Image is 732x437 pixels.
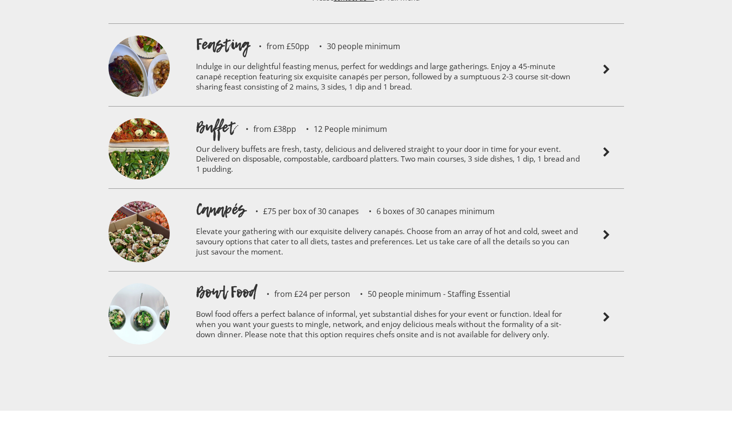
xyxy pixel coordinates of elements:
p: from £24 per person [257,290,350,298]
p: from £50pp [249,42,309,50]
p: from £38pp [236,125,296,133]
h1: Buffet [196,116,236,138]
p: Indulge in our delightful feasting menus, perfect for weddings and large gatherings. Enjoy a 45-m... [196,55,580,101]
p: Our delivery buffets are fresh, tasty, delicious and delivered straight to your door in time for ... [196,138,580,184]
h1: Canapés [196,199,246,220]
p: 6 boxes of 30 canapes minimum [359,207,495,215]
p: 50 people minimum - Staffing Essential [350,290,510,298]
p: 12 People minimum [296,125,387,133]
p: Bowl food offers a perfect balance of informal, yet substantial dishes for your event or function... [196,303,580,349]
p: Elevate your gathering with our exquisite delivery canapés. Choose from an array of hot and cold,... [196,220,580,266]
h1: Bowl Food [196,281,257,303]
h1: Feasting [196,34,249,55]
p: £75 per box of 30 canapes [246,207,359,215]
p: 30 people minimum [309,42,400,50]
